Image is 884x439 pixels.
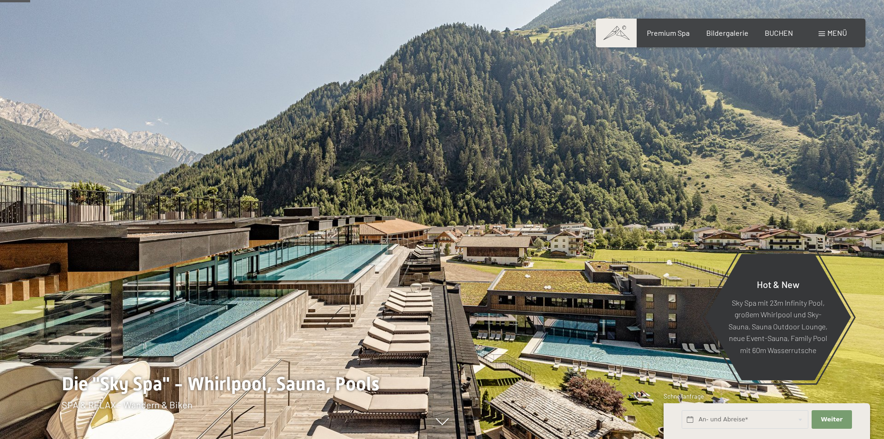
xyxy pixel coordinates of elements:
button: Weiter [812,410,852,429]
a: Premium Spa [647,28,690,37]
span: Weiter [821,415,843,424]
a: Hot & New Sky Spa mit 23m Infinity Pool, großem Whirlpool und Sky-Sauna, Sauna Outdoor Lounge, ne... [704,253,852,381]
p: Sky Spa mit 23m Infinity Pool, großem Whirlpool und Sky-Sauna, Sauna Outdoor Lounge, neue Event-S... [728,296,828,356]
a: Bildergalerie [706,28,748,37]
span: Schnellanfrage [664,393,704,400]
span: Menü [827,28,847,37]
span: Hot & New [757,278,800,289]
a: BUCHEN [765,28,793,37]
